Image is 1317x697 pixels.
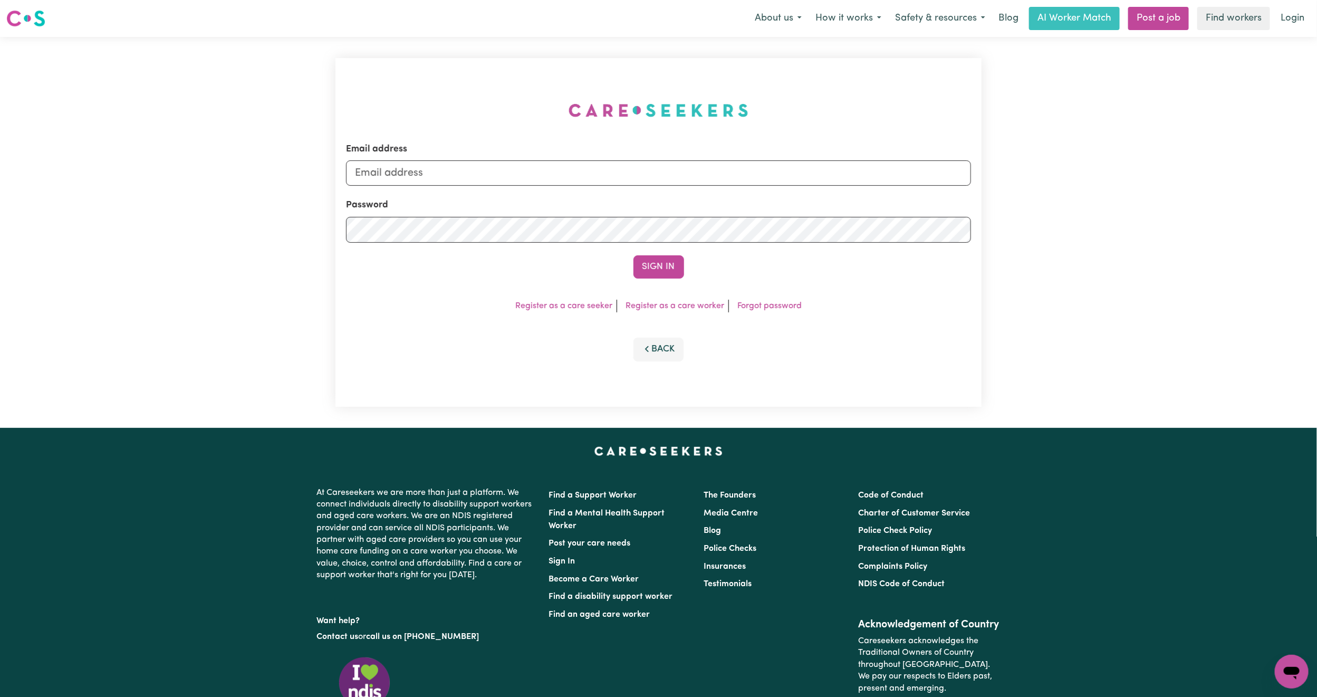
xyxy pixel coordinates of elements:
[549,539,631,548] a: Post your care needs
[549,557,575,566] a: Sign In
[704,580,752,588] a: Testimonials
[626,302,724,310] a: Register as a care worker
[317,627,536,647] p: or
[888,7,992,30] button: Safety & resources
[1029,7,1120,30] a: AI Worker Match
[549,491,637,500] a: Find a Support Worker
[858,491,924,500] a: Code of Conduct
[346,198,388,212] label: Password
[858,527,932,535] a: Police Check Policy
[633,255,684,279] button: Sign In
[992,7,1025,30] a: Blog
[704,491,756,500] a: The Founders
[858,618,1000,631] h2: Acknowledgement of Country
[633,338,684,361] button: Back
[748,7,809,30] button: About us
[704,562,746,571] a: Insurances
[6,6,45,31] a: Careseekers logo
[809,7,888,30] button: How it works
[1275,655,1309,689] iframe: Button to launch messaging window, conversation in progress
[704,545,756,553] a: Police Checks
[549,575,639,584] a: Become a Care Worker
[346,142,407,156] label: Email address
[1274,7,1311,30] a: Login
[858,562,927,571] a: Complaints Policy
[346,160,971,186] input: Email address
[549,593,673,601] a: Find a disability support worker
[549,509,665,530] a: Find a Mental Health Support Worker
[317,483,536,586] p: At Careseekers we are more than just a platform. We connect individuals directly to disability su...
[704,509,758,518] a: Media Centre
[594,447,723,455] a: Careseekers home page
[858,545,965,553] a: Protection of Human Rights
[6,9,45,28] img: Careseekers logo
[515,302,612,310] a: Register as a care seeker
[549,610,650,619] a: Find an aged care worker
[1197,7,1270,30] a: Find workers
[317,633,359,641] a: Contact us
[704,527,721,535] a: Blog
[858,509,970,518] a: Charter of Customer Service
[1128,7,1189,30] a: Post a job
[317,611,536,627] p: Want help?
[367,633,479,641] a: call us on [PHONE_NUMBER]
[858,580,945,588] a: NDIS Code of Conduct
[737,302,802,310] a: Forgot password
